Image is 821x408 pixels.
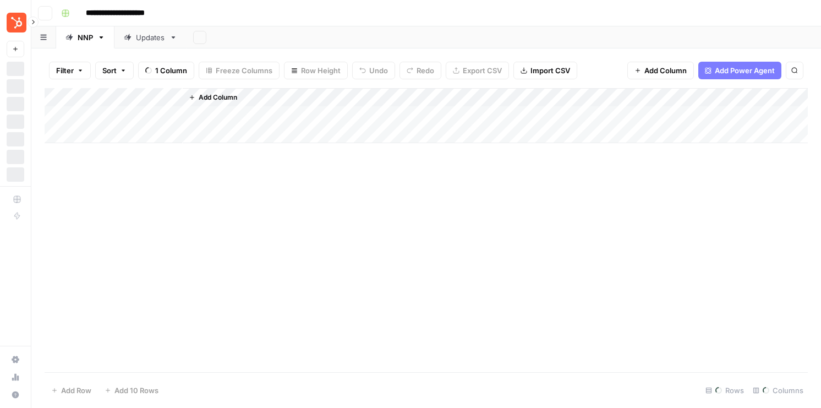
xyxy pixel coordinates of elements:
span: Import CSV [530,65,570,76]
button: Sort [95,62,134,79]
button: Add Column [627,62,694,79]
div: Updates [136,32,165,43]
span: 1 Column [155,65,187,76]
button: 1 Column [138,62,194,79]
span: Row Height [301,65,341,76]
button: Redo [399,62,441,79]
div: NNP [78,32,93,43]
span: Add Column [199,93,237,102]
button: Undo [352,62,395,79]
span: Add Row [61,385,91,396]
div: Rows [701,382,748,399]
span: Undo [369,65,388,76]
span: Export CSV [463,65,502,76]
a: Updates [114,26,187,48]
button: Add Power Agent [698,62,781,79]
button: Freeze Columns [199,62,280,79]
a: Settings [7,351,24,368]
button: Add Row [45,382,98,399]
button: Export CSV [446,62,509,79]
span: Sort [102,65,117,76]
span: Redo [417,65,434,76]
button: Row Height [284,62,348,79]
div: Columns [748,382,808,399]
button: Help + Support [7,386,24,404]
a: Usage [7,368,24,386]
button: Filter [49,62,91,79]
span: Freeze Columns [216,65,272,76]
span: Add Power Agent [715,65,775,76]
a: NNP [56,26,114,48]
button: Add Column [184,90,242,105]
button: Add 10 Rows [98,382,165,399]
span: Filter [56,65,74,76]
button: Import CSV [513,62,577,79]
button: Workspace: Blog Content Action Plan [7,9,24,36]
span: Add 10 Rows [114,385,158,396]
img: Blog Content Action Plan Logo [7,13,26,32]
span: Add Column [644,65,687,76]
